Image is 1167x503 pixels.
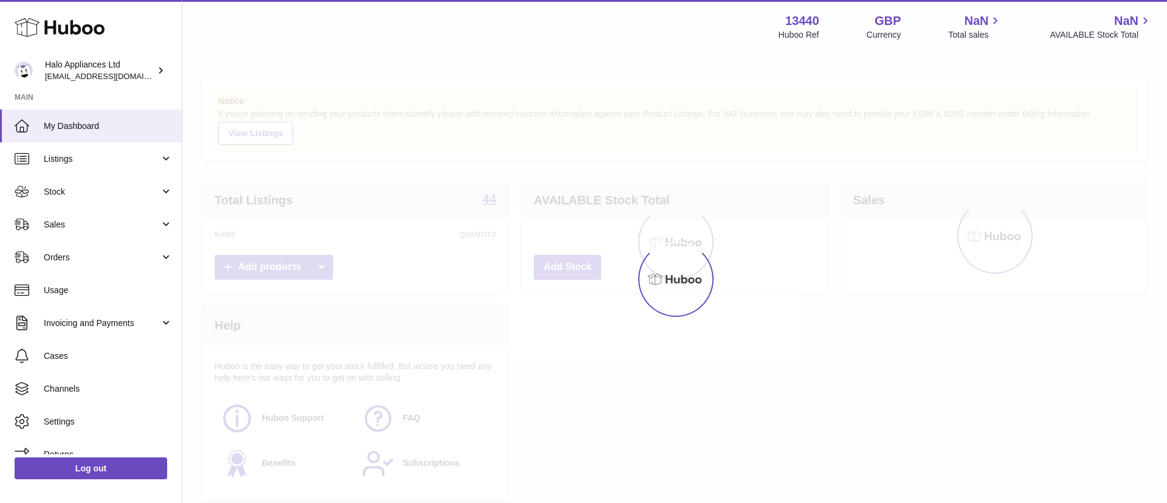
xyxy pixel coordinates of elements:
[1114,13,1138,29] span: NaN
[15,61,33,80] img: internalAdmin-13440@internal.huboo.com
[44,153,160,165] span: Listings
[867,29,901,41] div: Currency
[44,416,173,428] span: Settings
[44,285,173,296] span: Usage
[964,13,988,29] span: NaN
[44,350,173,362] span: Cases
[779,29,819,41] div: Huboo Ref
[44,120,173,132] span: My Dashboard
[1050,29,1152,41] span: AVAILABLE Stock Total
[44,186,160,198] span: Stock
[15,457,167,479] a: Log out
[948,29,1002,41] span: Total sales
[785,13,819,29] strong: 13440
[44,317,160,329] span: Invoicing and Payments
[45,71,179,81] span: [EMAIL_ADDRESS][DOMAIN_NAME]
[44,252,160,263] span: Orders
[44,449,173,460] span: Returns
[44,383,173,395] span: Channels
[1050,13,1152,41] a: NaN AVAILABLE Stock Total
[45,59,154,82] div: Halo Appliances Ltd
[948,13,1002,41] a: NaN Total sales
[875,13,901,29] strong: GBP
[44,219,160,231] span: Sales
